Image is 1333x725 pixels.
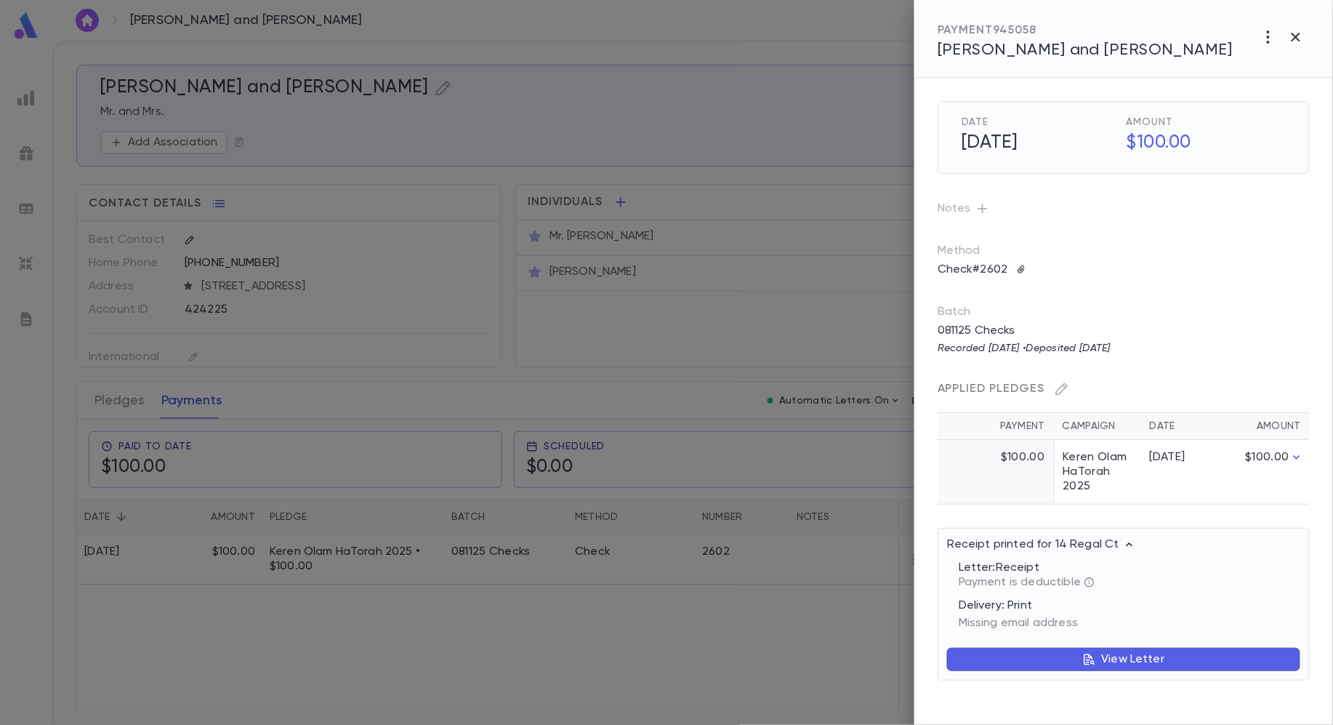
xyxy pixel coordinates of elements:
[1118,128,1286,159] h5: $100.00
[1127,116,1286,128] span: Amount
[1084,577,1095,588] div: A payment is deductible if its payment method, linked entity and campaign group are deductible
[1102,652,1165,667] p: View Letter
[1214,413,1310,440] th: Amount
[1054,413,1141,440] th: Campaign
[938,244,1010,258] p: Method
[938,383,1044,395] span: Applied Pledges
[950,590,1300,630] div: Delivery: Print
[938,23,1233,38] div: PAYMENT 945058
[938,440,1054,505] td: $100.00
[947,648,1300,671] button: View Letter
[950,552,1300,590] div: Letter: Receipt
[929,258,1017,281] p: Check #2602
[938,42,1233,58] span: [PERSON_NAME] and [PERSON_NAME]
[938,413,1054,440] th: Payment
[1214,440,1310,505] td: $100.00
[938,305,1310,319] p: Batch
[1150,450,1205,465] div: [DATE]
[929,319,1105,343] p: 081125 Checks
[1141,413,1214,440] th: Date
[947,537,1137,552] p: Receipt printed for 14 Regal Ct
[953,128,1121,159] h5: [DATE]
[959,575,1300,590] div: Payment is deductible
[938,197,1310,220] p: Notes
[962,116,1121,128] span: Date
[959,616,1078,630] p: Missing email address
[1054,440,1141,505] td: Keren Olam HaTorah 2025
